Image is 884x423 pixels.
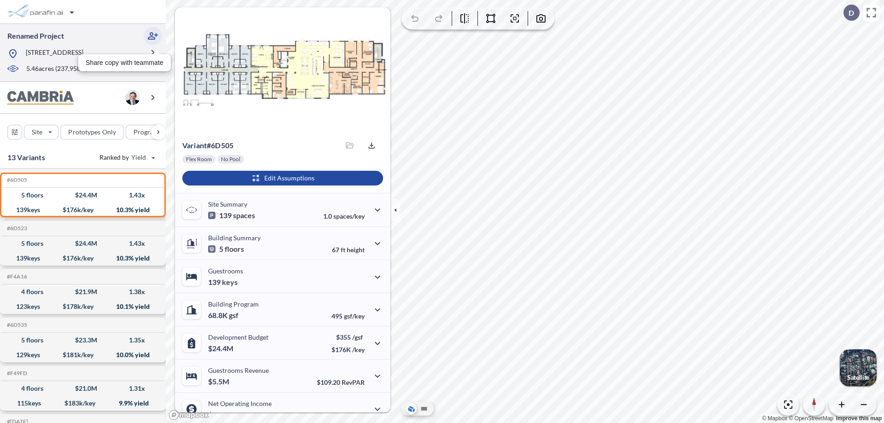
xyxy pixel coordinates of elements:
[208,267,243,275] p: Guestrooms
[317,378,365,386] p: $109.20
[344,312,365,320] span: gsf/key
[26,64,87,74] p: 5.46 acres ( 237,958 sf)
[323,212,365,220] p: 1.0
[182,141,207,150] span: Variant
[208,244,244,254] p: 5
[836,415,882,422] a: Improve this map
[208,366,269,374] p: Guestrooms Revenue
[406,403,417,414] button: Aerial View
[60,125,124,139] button: Prototypes Only
[762,415,787,422] a: Mapbox
[134,127,159,137] p: Program
[331,312,365,320] p: 495
[233,211,255,220] span: spaces
[182,171,383,185] button: Edit Assumptions
[208,278,238,287] p: 139
[419,403,430,414] button: Site Plan
[208,211,255,220] p: 139
[7,31,64,41] p: Renamed Project
[5,273,27,280] h5: Click to copy the code
[5,225,27,232] h5: Click to copy the code
[126,125,175,139] button: Program
[332,246,365,254] p: 67
[208,400,272,407] p: Net Operating Income
[92,150,161,165] button: Ranked by Yield
[352,333,363,341] span: /gsf
[208,200,247,208] p: Site Summary
[840,349,877,386] button: Switcher ImageSatellite
[221,156,240,163] p: No Pool
[341,246,345,254] span: ft
[186,156,212,163] p: Flex Room
[849,9,854,17] p: D
[208,300,259,308] p: Building Program
[208,333,268,341] p: Development Budget
[208,344,235,353] p: $24.4M
[5,177,27,183] h5: Click to copy the code
[5,370,27,377] h5: Click to copy the code
[169,410,209,420] a: Mapbox homepage
[264,174,314,183] p: Edit Assumptions
[331,346,365,353] p: $176K
[208,311,238,320] p: 68.8K
[68,127,116,137] p: Prototypes Only
[229,311,238,320] span: gsf
[331,333,365,341] p: $355
[847,374,869,381] p: Satellite
[208,377,231,386] p: $5.5M
[342,378,365,386] span: RevPAR
[7,152,45,163] p: 13 Variants
[131,153,146,162] span: Yield
[333,212,365,220] span: spaces/key
[840,349,877,386] img: Switcher Image
[182,141,233,150] p: # 6d505
[326,411,365,419] p: 45.0%
[789,415,833,422] a: OpenStreetMap
[26,48,83,59] p: [STREET_ADDRESS]
[7,91,74,105] img: BrandImage
[225,244,244,254] span: floors
[125,90,140,105] img: user logo
[352,346,365,353] span: /key
[5,322,27,328] h5: Click to copy the code
[347,246,365,254] span: height
[208,234,261,242] p: Building Summary
[222,278,238,287] span: keys
[208,410,231,419] p: $2.5M
[24,125,58,139] button: Site
[344,411,365,419] span: margin
[86,58,163,68] p: Share copy with teammate
[32,127,42,137] p: Site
